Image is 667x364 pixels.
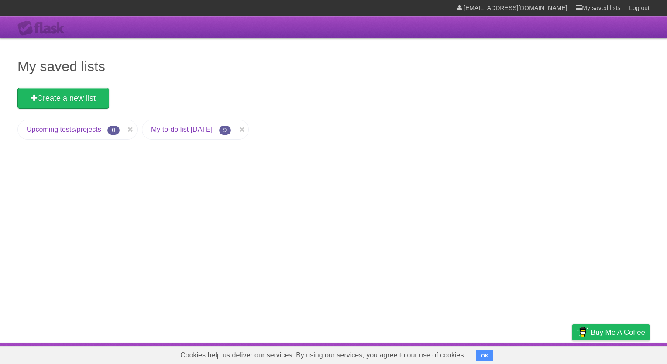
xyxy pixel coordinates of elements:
[561,345,584,362] a: Privacy
[151,126,213,133] a: My to-do list [DATE]
[172,347,474,364] span: Cookies help us deliver our services. By using our services, you agree to our use of cookies.
[591,325,645,340] span: Buy me a coffee
[456,345,474,362] a: About
[17,56,650,77] h1: My saved lists
[27,126,101,133] a: Upcoming tests/projects
[476,350,493,361] button: OK
[17,21,70,36] div: Flask
[577,325,588,340] img: Buy me a coffee
[107,126,120,135] span: 0
[595,345,650,362] a: Suggest a feature
[531,345,550,362] a: Terms
[572,324,650,340] a: Buy me a coffee
[17,88,109,109] a: Create a new list
[219,126,231,135] span: 9
[485,345,520,362] a: Developers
